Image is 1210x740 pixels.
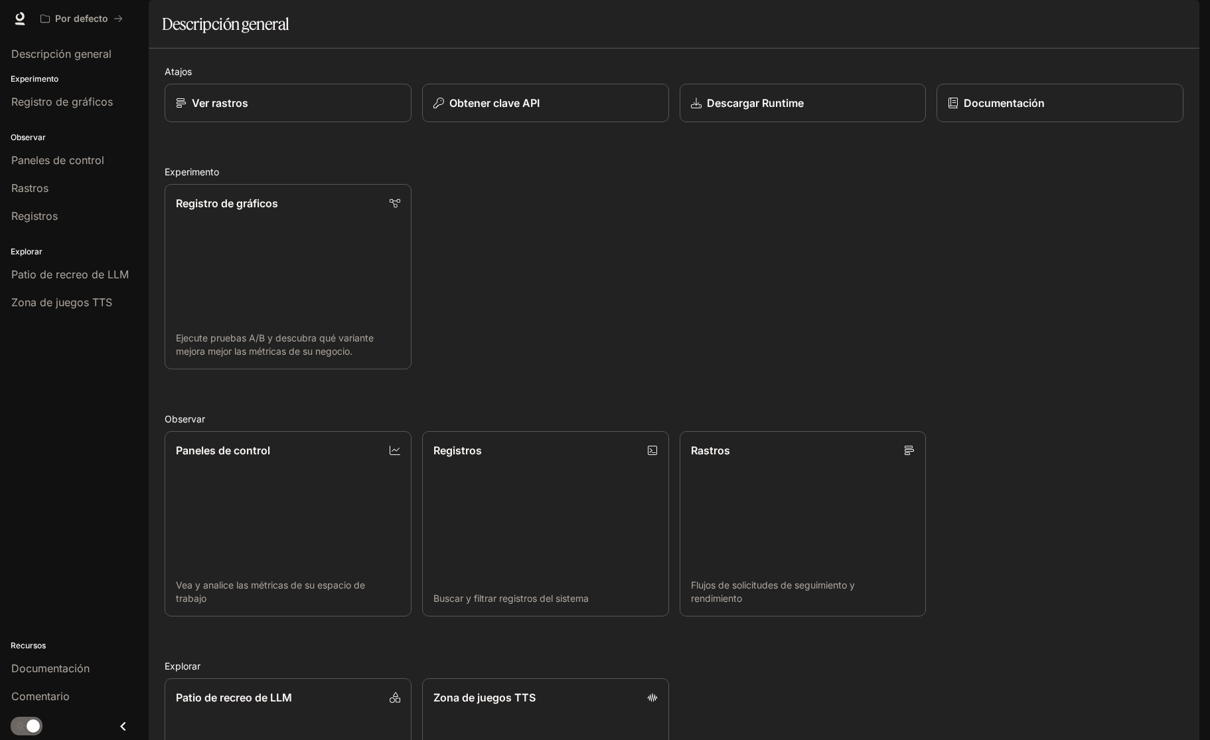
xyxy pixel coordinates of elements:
[691,444,730,457] font: Rastros
[165,166,219,177] font: Experimento
[176,332,374,357] font: Ejecute pruebas A/B y descubra qué variante mejora mejor las métricas de su negocio.
[433,691,536,704] font: Zona de juegos TTS
[937,84,1183,122] a: Documentación
[55,13,108,24] font: Por defecto
[449,96,540,110] font: Obtener clave API
[165,84,412,122] a: Ver rastros
[165,413,205,424] font: Observar
[680,84,927,122] a: Descargar Runtime
[707,96,804,110] font: Descargar Runtime
[176,691,292,704] font: Patio de recreo de LLM
[433,593,589,604] font: Buscar y filtrar registros del sistema
[680,431,927,616] a: RastrosFlujos de solicitudes de seguimiento y rendimiento
[176,444,270,457] font: Paneles de control
[165,660,200,672] font: Explorar
[433,444,482,457] font: Registros
[691,579,855,604] font: Flujos de solicitudes de seguimiento y rendimiento
[162,14,289,34] font: Descripción general
[176,197,278,210] font: Registro de gráficos
[165,184,412,369] a: Registro de gráficosEjecute pruebas A/B y descubra qué variante mejora mejor las métricas de su n...
[165,431,412,616] a: Paneles de controlVea y analice las métricas de su espacio de trabajo
[964,96,1045,110] font: Documentación
[422,84,669,122] button: Obtener clave API
[422,431,669,616] a: RegistrosBuscar y filtrar registros del sistema
[176,579,365,604] font: Vea y analice las métricas de su espacio de trabajo
[35,5,129,32] button: Todos los espacios de trabajo
[165,66,192,77] font: Atajos
[192,96,248,110] font: Ver rastros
